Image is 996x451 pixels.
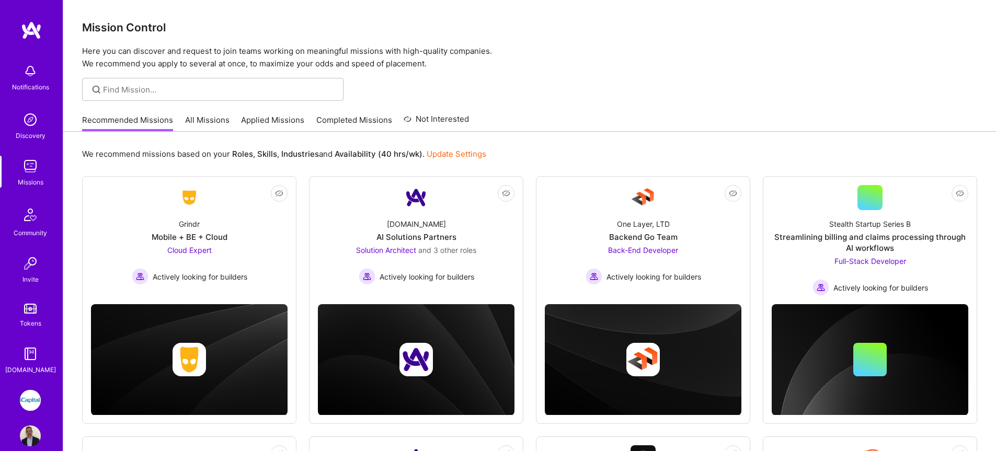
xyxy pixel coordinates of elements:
[232,149,253,159] b: Roles
[318,304,514,415] img: cover
[20,390,41,411] img: iCapital: Building an Alternative Investment Marketplace
[772,185,968,296] a: Stealth Startup Series BStreamlining billing and claims processing through AI workflowsFull-Stack...
[772,304,968,415] img: cover
[177,188,202,207] img: Company Logo
[316,114,392,132] a: Completed Missions
[257,149,277,159] b: Skills
[376,232,456,242] div: AI Solutions Partners
[502,189,510,198] i: icon EyeClosed
[82,45,977,70] p: Here you can discover and request to join teams working on meaningful missions with high-quality ...
[173,343,206,376] img: Company logo
[20,61,41,82] img: bell
[16,130,45,141] div: Discovery
[17,425,43,446] a: User Avatar
[20,425,41,446] img: User Avatar
[608,246,678,255] span: Back-End Developer
[152,232,227,242] div: Mobile + BE + Cloud
[132,268,148,285] img: Actively looking for builders
[82,148,486,159] p: We recommend missions based on your , , and .
[103,84,336,95] input: Find Mission...
[418,246,476,255] span: and 3 other roles
[22,274,39,285] div: Invite
[275,189,283,198] i: icon EyeClosed
[91,185,288,296] a: Company LogoGrindrMobile + BE + CloudCloud Expert Actively looking for buildersActively looking f...
[772,232,968,253] div: Streamlining billing and claims processing through AI workflows
[399,343,433,376] img: Company logo
[12,82,49,92] div: Notifications
[20,343,41,364] img: guide book
[631,185,656,210] img: Company Logo
[356,246,416,255] span: Solution Architect
[829,218,911,229] div: Stealth Startup Series B
[427,149,486,159] a: Update Settings
[833,282,928,293] span: Actively looking for builders
[179,218,200,229] div: Grindr
[545,304,741,415] img: cover
[185,114,230,132] a: All Missions
[91,304,288,415] img: cover
[380,271,474,282] span: Actively looking for builders
[387,218,446,229] div: [DOMAIN_NAME]
[404,185,429,210] img: Company Logo
[24,304,37,314] img: tokens
[626,343,660,376] img: Company logo
[606,271,701,282] span: Actively looking for builders
[281,149,319,159] b: Industries
[17,390,43,411] a: iCapital: Building an Alternative Investment Marketplace
[729,189,737,198] i: icon EyeClosed
[318,185,514,296] a: Company Logo[DOMAIN_NAME]AI Solutions PartnersSolution Architect and 3 other rolesActively lookin...
[82,114,173,132] a: Recommended Missions
[5,364,56,375] div: [DOMAIN_NAME]
[167,246,212,255] span: Cloud Expert
[241,114,304,132] a: Applied Missions
[18,177,43,188] div: Missions
[586,268,602,285] img: Actively looking for builders
[20,318,41,329] div: Tokens
[82,21,977,34] h3: Mission Control
[609,232,678,242] div: Backend Go Team
[359,268,375,285] img: Actively looking for builders
[90,84,102,96] i: icon SearchGrey
[20,109,41,130] img: discovery
[404,113,469,132] a: Not Interested
[545,185,741,296] a: Company LogoOne Layer, LTDBackend Go TeamBack-End Developer Actively looking for buildersActively...
[14,227,47,238] div: Community
[18,202,43,227] img: Community
[335,149,422,159] b: Availability (40 hrs/wk)
[20,253,41,274] img: Invite
[812,279,829,296] img: Actively looking for builders
[617,218,670,229] div: One Layer, LTD
[153,271,247,282] span: Actively looking for builders
[956,189,964,198] i: icon EyeClosed
[21,21,42,40] img: logo
[834,257,906,265] span: Full-Stack Developer
[20,156,41,177] img: teamwork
